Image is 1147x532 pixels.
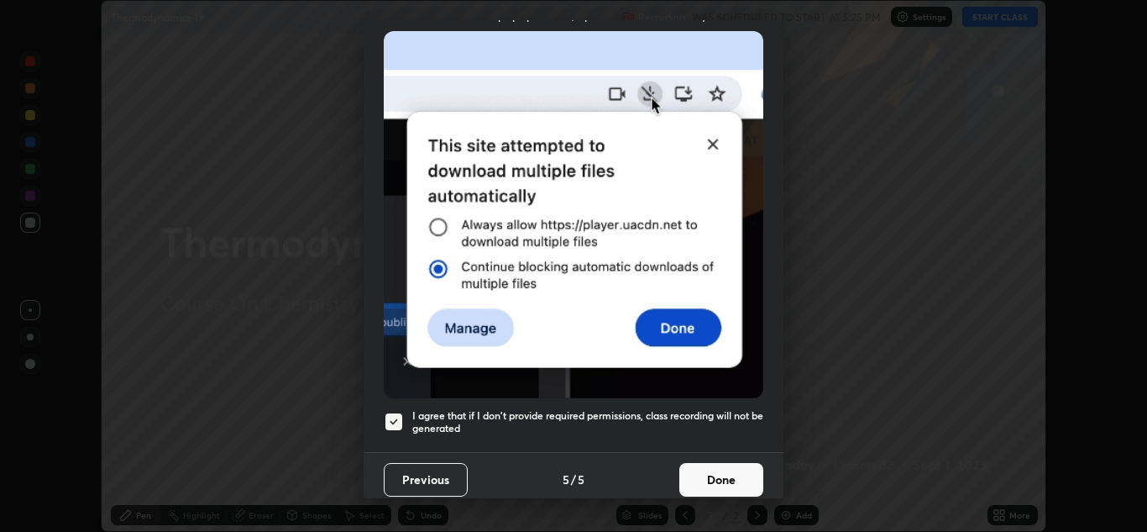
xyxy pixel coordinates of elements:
[384,463,468,497] button: Previous
[384,31,763,398] img: downloads-permission-blocked.gif
[571,471,576,488] h4: /
[578,471,584,488] h4: 5
[412,409,763,435] h5: I agree that if I don't provide required permissions, class recording will not be generated
[679,463,763,497] button: Done
[563,471,569,488] h4: 5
